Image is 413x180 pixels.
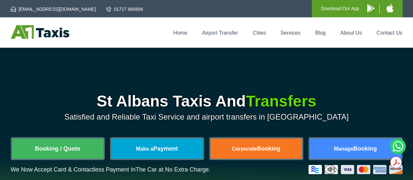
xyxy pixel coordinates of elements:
[334,146,354,152] span: Manage
[367,4,374,12] img: A1 Taxis Android App
[12,139,103,159] a: Booking / Quote
[136,146,153,152] span: Make a
[211,139,302,159] a: CorporateBooking
[315,30,326,36] a: Blog
[202,30,238,36] a: Airport Transfer
[106,6,143,12] a: 01727 866666
[280,30,300,36] a: Services
[135,166,210,173] span: The Car at No Extra Charge.
[11,6,96,12] a: [EMAIL_ADDRESS][DOMAIN_NAME]
[11,166,211,173] p: We Now Accept Card & Contactless Payment In
[309,165,403,174] img: Credit And Debit Cards
[173,30,187,36] a: Home
[11,93,403,109] h1: St Albans Taxis And
[11,25,69,39] img: A1 Taxis St Albans LTD
[246,92,316,110] span: Transfers
[111,139,203,159] a: Make aPayment
[321,5,359,13] p: Download Our App
[387,4,393,12] img: A1 Taxis iPhone App
[341,30,362,36] a: About Us
[376,30,402,36] a: Contact Us
[310,139,401,159] a: ManageBooking
[11,112,403,122] p: Satisfied and Reliable Taxi Service and airport transfers in [GEOGRAPHIC_DATA]
[253,30,266,36] a: Cities
[232,146,257,152] span: Corporate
